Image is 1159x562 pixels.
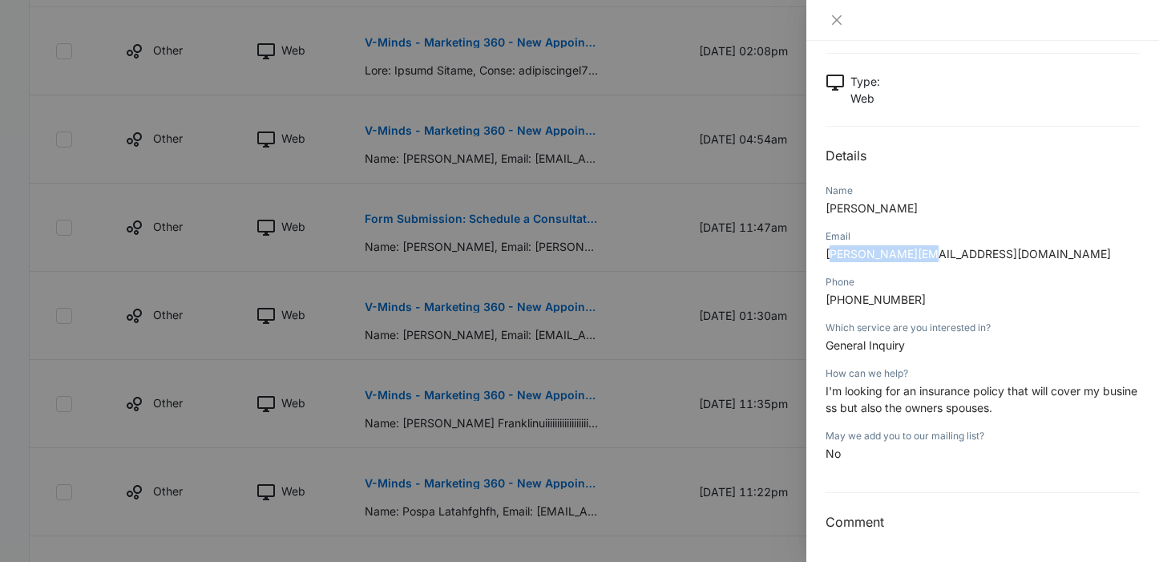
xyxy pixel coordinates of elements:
span: [PERSON_NAME][EMAIL_ADDRESS][DOMAIN_NAME] [826,247,1111,261]
span: [PERSON_NAME] [826,201,918,215]
span: I'm looking for an insurance policy that will cover my business but also the owners spouses. [826,384,1137,414]
div: v 4.0.25 [45,26,79,38]
span: No [826,447,841,460]
button: Close [826,13,848,27]
div: Which service are you interested in? [826,321,1140,335]
div: Name [826,184,1140,198]
p: Web [850,90,880,107]
div: Domain: [DOMAIN_NAME] [42,42,176,55]
img: tab_domain_overview_orange.svg [43,93,56,106]
div: Phone [826,275,1140,289]
div: Domain Overview [61,95,143,105]
div: How can we help? [826,366,1140,381]
h2: Details [826,146,1140,165]
img: tab_keywords_by_traffic_grey.svg [160,93,172,106]
div: Keywords by Traffic [177,95,270,105]
img: logo_orange.svg [26,26,38,38]
span: [PHONE_NUMBER] [826,293,926,306]
p: Type : [850,73,880,90]
h3: Comment [826,512,1140,532]
div: May we add you to our mailing list? [826,429,1140,443]
span: close [830,14,843,26]
img: website_grey.svg [26,42,38,55]
div: Email [826,229,1140,244]
span: General Inquiry [826,338,905,352]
